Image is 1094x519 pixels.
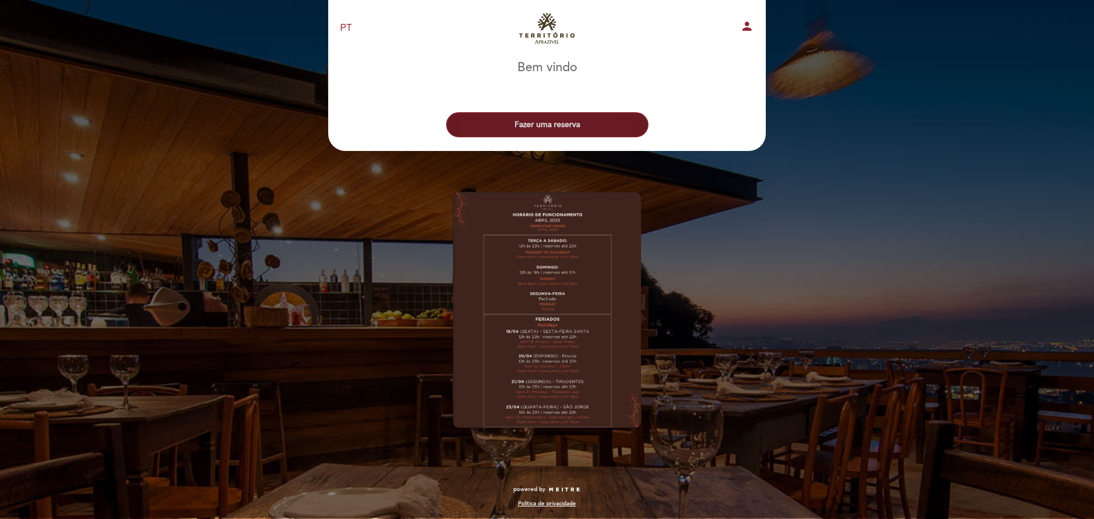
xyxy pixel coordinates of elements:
[517,61,577,75] h1: Bem vindo
[740,19,754,33] i: person
[446,112,648,137] button: Fazer uma reserva
[548,487,581,493] img: MEITRE
[513,485,581,493] a: powered by
[453,192,641,428] img: banner_1743798635.jpeg
[740,19,754,37] button: person
[518,500,576,508] a: Política de privacidade
[476,13,618,44] a: Aprazível
[513,485,545,493] span: powered by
